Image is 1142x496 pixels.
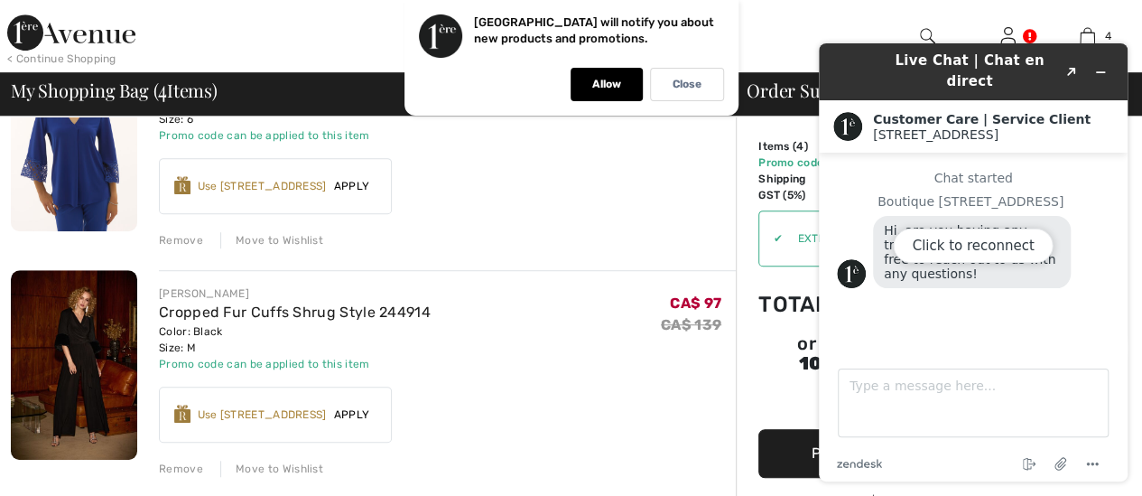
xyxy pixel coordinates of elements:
img: Reward-Logo.svg [174,405,190,423]
span: Apply [327,407,377,423]
iframe: Find more information here [804,29,1142,496]
div: Remove [159,461,203,477]
span: 4 [158,77,167,100]
td: GST (5%) [758,187,854,203]
a: 4 [1048,25,1127,47]
div: or 4 payments of with [758,335,1029,376]
div: or 4 payments ofCA$ 107.10withSezzle Click to learn more about Sezzle [758,335,1029,382]
p: Allow [592,78,621,91]
img: My Bag [1080,25,1095,47]
div: Color: Black Size: M [159,323,431,356]
div: [PERSON_NAME] [159,285,431,302]
p: Close [673,78,701,91]
img: Chic Bell Sleeve Top Style 251785 [11,42,137,231]
div: Promo code can be applied to this item [159,356,431,372]
td: Total [758,274,854,335]
div: ✔ [759,230,783,247]
a: Sign In [1000,27,1016,44]
img: Cropped Fur Cuffs Shrug Style 244914 [11,270,137,460]
a: Cropped Fur Cuffs Shrug Style 244914 [159,304,431,321]
s: CA$ 139 [661,316,721,333]
span: 4 [796,140,803,153]
span: Chat [40,13,77,29]
img: search the website [920,25,935,47]
span: CA$ 107.10 [799,332,990,374]
div: Use [STREET_ADDRESS] [198,407,327,423]
p: [GEOGRAPHIC_DATA] will notify you about new products and promotions. [474,15,714,45]
td: Promo code [758,154,854,171]
input: Promo code [783,211,969,266]
div: Move to Wishlist [220,461,323,477]
div: Remove [159,232,203,248]
td: Items ( ) [758,138,854,154]
button: Proceed to Payment [758,429,1029,478]
td: Shipping [758,171,854,187]
div: Move to Wishlist [220,232,323,248]
div: < Continue Shopping [7,51,116,67]
span: CA$ 97 [670,295,721,312]
div: Promo code can be applied to this item [159,127,394,144]
span: 4 [1104,28,1110,44]
span: My Shopping Bag ( Items) [11,81,218,99]
iframe: PayPal-paypal [758,382,1029,423]
img: 1ère Avenue [7,14,135,51]
span: Apply [327,178,377,194]
div: Use [STREET_ADDRESS] [198,178,327,194]
img: My Info [1000,25,1016,47]
img: Reward-Logo.svg [174,176,190,194]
